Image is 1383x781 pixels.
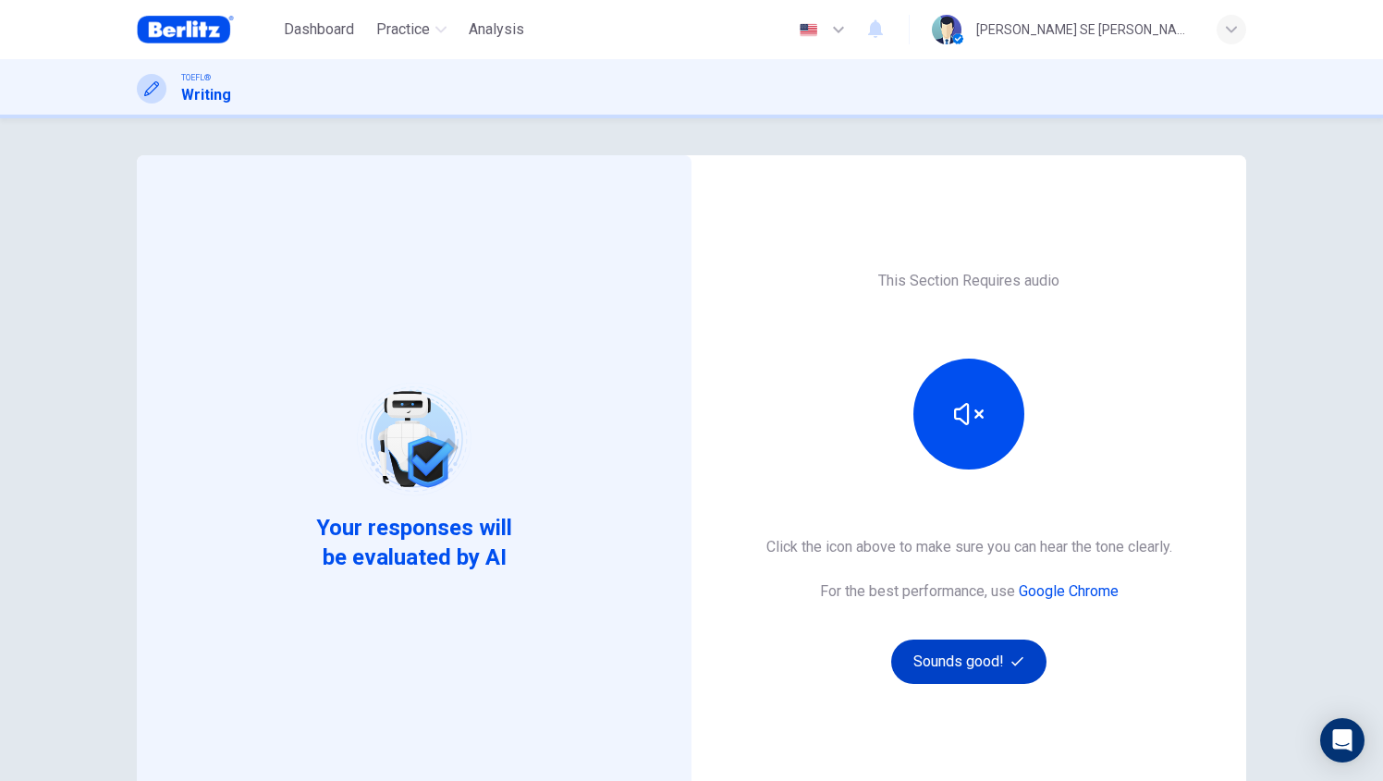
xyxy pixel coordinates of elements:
button: Sounds good! [891,640,1046,684]
button: Dashboard [276,13,361,46]
div: [PERSON_NAME] SE [PERSON_NAME] [976,18,1194,41]
img: robot icon [355,381,472,498]
span: Practice [376,18,430,41]
a: Berlitz Brasil logo [137,11,276,48]
h6: Click the icon above to make sure you can hear the tone clearly. [766,536,1172,558]
h6: This Section Requires audio [878,270,1059,292]
span: TOEFL® [181,71,211,84]
button: Analysis [461,13,532,46]
img: en [797,23,820,37]
span: Dashboard [284,18,354,41]
button: Practice [369,13,454,46]
img: Berlitz Brasil logo [137,11,234,48]
h1: Writing [181,84,231,106]
img: Profile picture [932,15,961,44]
h6: For the best performance, use [820,580,1119,603]
span: Analysis [469,18,524,41]
div: Open Intercom Messenger [1320,718,1365,763]
span: Your responses will be evaluated by AI [302,513,527,572]
a: Google Chrome [1019,582,1119,600]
